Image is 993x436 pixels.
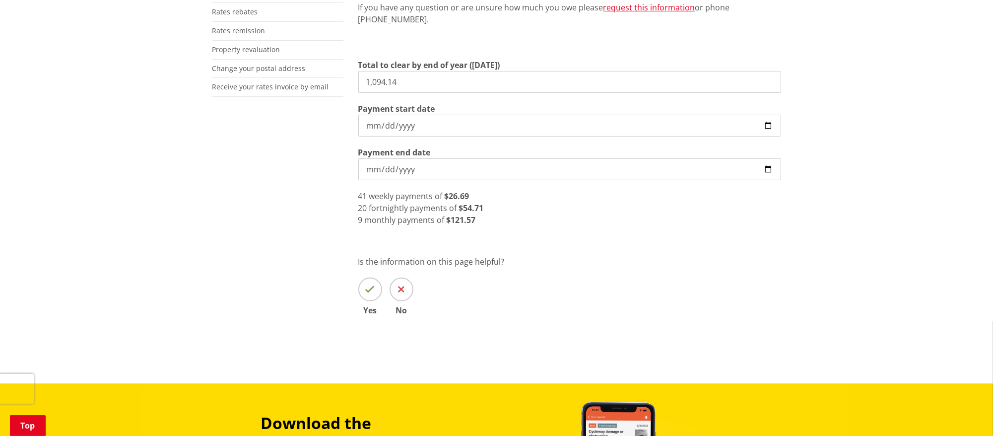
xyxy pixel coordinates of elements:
[445,191,469,202] strong: $26.69
[212,7,258,16] a: Rates rebates
[369,203,457,214] span: fortnightly payments of
[358,256,781,268] p: Is the information on this page helpful?
[212,26,265,35] a: Rates remission
[365,215,445,225] span: monthly payments of
[358,191,367,202] span: 41
[390,306,413,314] span: No
[947,394,983,430] iframe: Messenger Launcher
[447,215,476,225] strong: $121.57
[212,82,329,91] a: Receive your rates invoice by email
[603,2,695,13] a: request this information
[10,415,46,436] a: Top
[212,45,280,54] a: Property revaluation
[358,59,500,71] label: Total to clear by end of year ([DATE])
[212,64,306,73] a: Change your postal address
[459,203,484,214] strong: $54.71
[358,306,382,314] span: Yes
[358,215,363,225] span: 9
[358,203,367,214] span: 20
[358,103,435,115] label: Payment start date
[358,1,781,25] p: If you have any question or are unsure how much you owe please or phone [PHONE_NUMBER].
[369,191,443,202] span: weekly payments of
[358,146,431,158] label: Payment end date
